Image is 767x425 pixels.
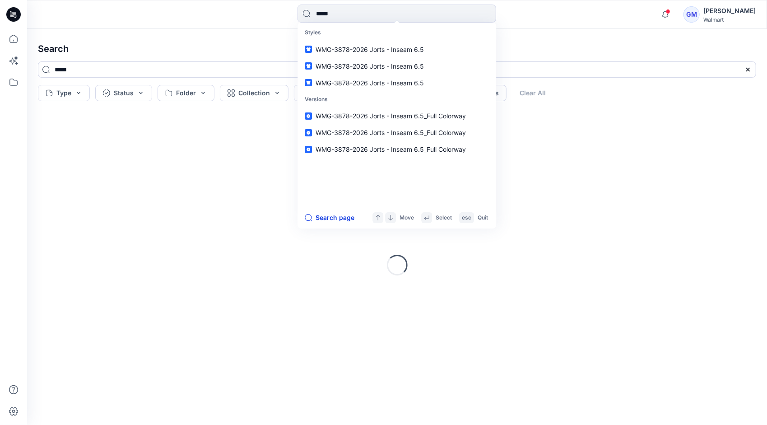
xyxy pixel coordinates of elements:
p: Styles [299,24,494,41]
p: Quit [478,213,488,223]
a: WMG-3878-2026 Jorts - Inseam 6.5_Full Colorway [299,124,494,141]
button: Created by [294,85,365,101]
span: WMG-3878-2026 Jorts - Inseam 6.5_Full Colorway [316,129,466,136]
button: Search page [305,212,354,223]
span: WMG-3878-2026 Jorts - Inseam 6.5 [316,62,424,70]
button: Collection [220,85,288,101]
h4: Search [31,36,763,61]
button: Folder [158,85,214,101]
div: GM [683,6,700,23]
p: Select [436,213,452,223]
span: WMG-3878-2026 Jorts - Inseam 6.5_Full Colorway [316,145,466,153]
span: WMG-3878-2026 Jorts - Inseam 6.5 [316,79,424,87]
a: WMG-3878-2026 Jorts - Inseam 6.5 [299,41,494,58]
button: Type [38,85,90,101]
div: [PERSON_NAME] [703,5,756,16]
a: WMG-3878-2026 Jorts - Inseam 6.5 [299,75,494,91]
p: esc [462,213,471,223]
span: WMG-3878-2026 Jorts - Inseam 6.5 [316,46,424,53]
a: WMG-3878-2026 Jorts - Inseam 6.5 [299,58,494,75]
a: WMG-3878-2026 Jorts - Inseam 6.5_Full Colorway [299,141,494,158]
p: Versions [299,91,494,108]
div: Walmart [703,16,756,23]
span: WMG-3878-2026 Jorts - Inseam 6.5_Full Colorway [316,112,466,120]
p: Move [400,213,414,223]
a: WMG-3878-2026 Jorts - Inseam 6.5_Full Colorway [299,107,494,124]
button: Status [95,85,152,101]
